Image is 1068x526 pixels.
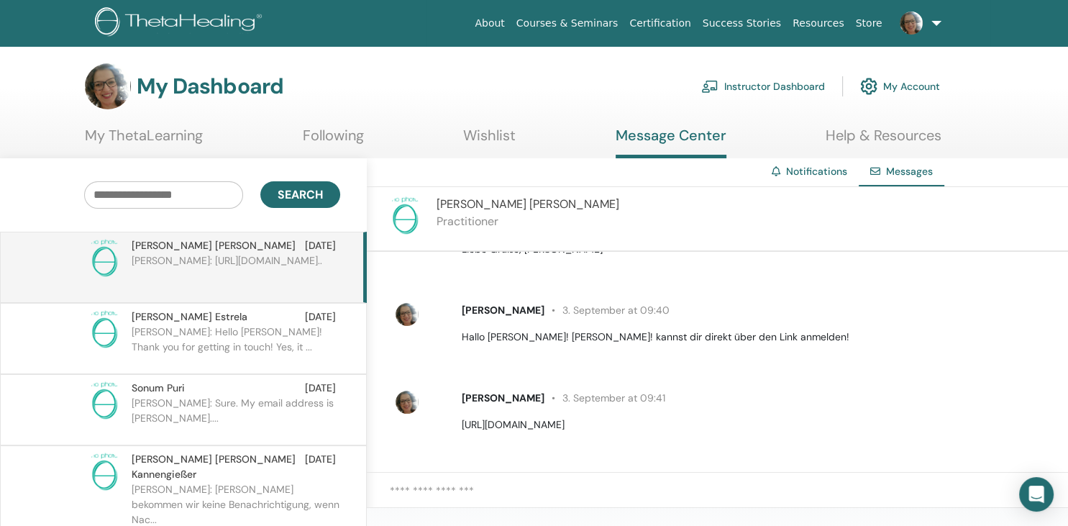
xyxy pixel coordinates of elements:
[132,325,340,368] p: [PERSON_NAME]: Hello [PERSON_NAME]! Thank you for getting in touch! Yes, it ...
[84,238,124,278] img: no-photo.png
[511,10,624,37] a: Courses & Seminars
[850,10,888,37] a: Store
[132,253,340,296] p: [PERSON_NAME]: [URL][DOMAIN_NAME]..
[701,71,825,102] a: Instructor Dashboard
[132,238,296,253] span: [PERSON_NAME] [PERSON_NAME]
[544,304,670,317] span: 3. September at 09:40
[85,63,131,109] img: default.jpg
[84,309,124,350] img: no-photo.png
[787,10,850,37] a: Resources
[303,127,364,155] a: Following
[278,187,323,202] span: Search
[437,213,619,230] p: Practitioner
[701,80,718,93] img: chalkboard-teacher.svg
[305,452,336,482] span: [DATE]
[305,309,336,325] span: [DATE]
[860,74,877,99] img: cog.svg
[462,417,1051,432] p: [URL][DOMAIN_NAME]
[85,127,203,155] a: My ThetaLearning
[1019,477,1054,512] div: Open Intercom Messenger
[84,452,124,492] img: no-photo.png
[132,482,340,525] p: [PERSON_NAME]: [PERSON_NAME] bekommen wir keine Benachrichtigung, wenn Nac...
[132,396,340,439] p: [PERSON_NAME]: Sure. My email address is [PERSON_NAME]....
[84,381,124,421] img: no-photo.png
[95,7,267,40] img: logo.png
[886,165,933,178] span: Messages
[305,238,336,253] span: [DATE]
[260,181,340,208] button: Search
[860,71,940,102] a: My Account
[462,330,1051,345] p: Hallo [PERSON_NAME]! [PERSON_NAME]! kannst dir direkt über den Link anmelden!
[616,127,726,158] a: Message Center
[132,381,185,396] span: Sonum Puri
[305,381,336,396] span: [DATE]
[462,304,544,317] span: [PERSON_NAME]
[786,165,847,178] a: Notifications
[900,12,923,35] img: default.jpg
[826,127,941,155] a: Help & Resources
[462,391,544,404] span: [PERSON_NAME]
[437,196,619,212] span: [PERSON_NAME] [PERSON_NAME]
[132,309,247,325] span: [PERSON_NAME] Estrela
[385,196,425,236] img: no-photo.png
[463,127,516,155] a: Wishlist
[544,391,665,404] span: 3. September at 09:41
[132,452,305,482] span: [PERSON_NAME] [PERSON_NAME] Kannengießer
[624,10,696,37] a: Certification
[396,303,419,326] img: default.jpg
[697,10,787,37] a: Success Stories
[396,391,419,414] img: default.jpg
[137,73,283,99] h3: My Dashboard
[469,10,510,37] a: About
